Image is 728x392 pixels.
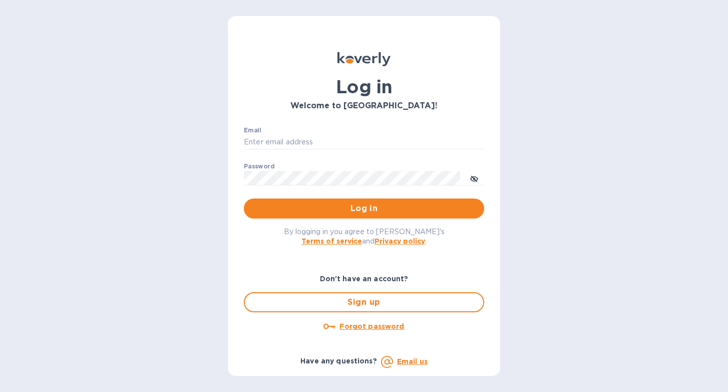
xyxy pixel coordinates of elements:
[253,296,475,308] span: Sign up
[375,237,425,245] a: Privacy policy
[337,52,391,66] img: Koverly
[464,168,484,188] button: toggle password visibility
[244,135,484,150] input: Enter email address
[252,203,476,215] span: Log in
[339,322,404,330] u: Forgot password
[244,101,484,111] h3: Welcome to [GEOGRAPHIC_DATA]!
[244,292,484,312] button: Sign up
[244,127,261,133] label: Email
[244,163,274,169] label: Password
[244,199,484,219] button: Log in
[244,76,484,97] h1: Log in
[301,237,362,245] a: Terms of service
[397,357,428,365] a: Email us
[300,357,377,365] b: Have any questions?
[284,228,445,245] span: By logging in you agree to [PERSON_NAME]'s and .
[320,275,409,283] b: Don't have an account?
